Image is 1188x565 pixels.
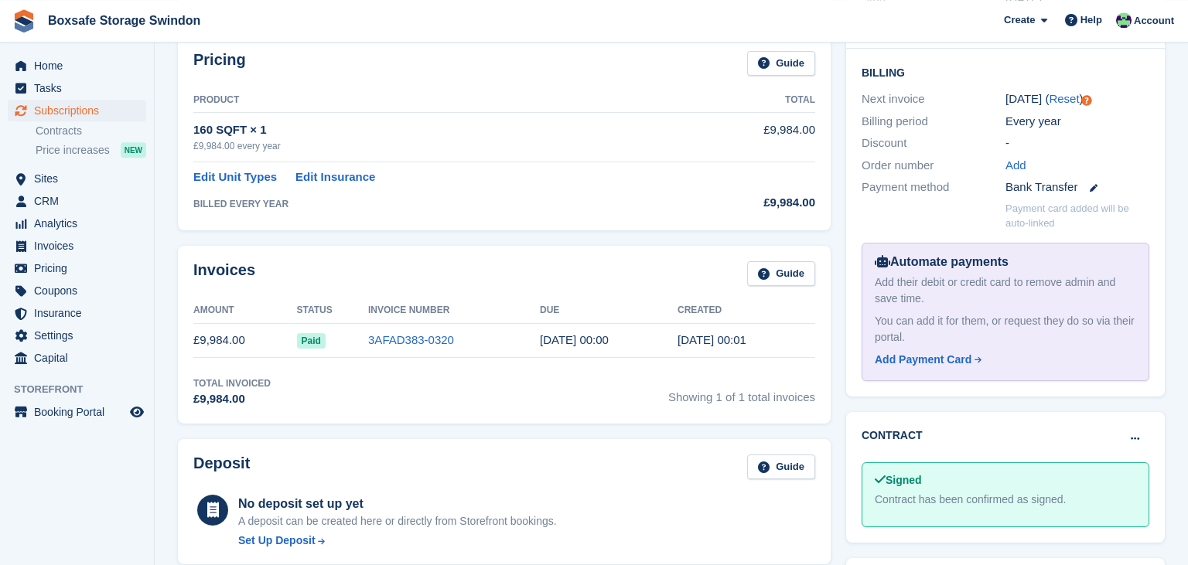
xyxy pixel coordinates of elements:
[34,100,127,121] span: Subscriptions
[34,280,127,301] span: Coupons
[678,88,815,113] th: Total
[747,51,815,77] a: Guide
[678,298,815,323] th: Created
[297,333,326,349] span: Paid
[1080,12,1102,28] span: Help
[34,347,127,369] span: Capital
[34,235,127,257] span: Invoices
[193,51,246,77] h2: Pricing
[1005,157,1026,175] a: Add
[368,333,454,346] a: 3AFAD383-0320
[1116,12,1132,28] img: Kim Virabi
[540,333,609,346] time: 2024-10-17 23:00:00 UTC
[862,90,1005,108] div: Next invoice
[193,454,250,480] h2: Deposit
[14,382,154,397] span: Storefront
[1005,90,1149,108] div: [DATE] ( )
[862,427,923,444] h2: Contract
[36,124,146,138] a: Contracts
[42,8,207,33] a: Boxsafe Storage Swindon
[1005,179,1149,196] div: Bank Transfer
[34,302,127,324] span: Insurance
[8,280,146,301] a: menu
[668,376,815,408] span: Showing 1 of 1 total invoices
[875,352,971,368] div: Add Payment Card
[34,55,127,77] span: Home
[8,213,146,234] a: menu
[875,253,1136,271] div: Automate payments
[34,168,127,189] span: Sites
[34,257,127,279] span: Pricing
[34,325,127,346] span: Settings
[193,261,255,287] h2: Invoices
[238,533,557,549] a: Set Up Deposit
[1005,134,1149,152] div: -
[12,9,36,32] img: stora-icon-8386f47178a22dfd0bd8f6a31ec36ba5ce8667c1dd55bd0f319d3a0aa187defe.svg
[1134,13,1174,29] span: Account
[540,298,678,323] th: Due
[193,121,678,139] div: 160 SQFT × 1
[8,302,146,324] a: menu
[34,213,127,234] span: Analytics
[36,141,146,158] a: Price increases NEW
[1049,92,1079,105] a: Reset
[34,190,127,212] span: CRM
[8,100,146,121] a: menu
[678,194,815,212] div: £9,984.00
[238,513,557,529] p: A deposit can be created here or directly from Storefront bookings.
[193,298,297,323] th: Amount
[193,390,271,408] div: £9,984.00
[238,533,316,549] div: Set Up Deposit
[193,139,678,153] div: £9,984.00 every year
[193,168,277,186] a: Edit Unit Types
[193,197,678,211] div: BILLED EVERY YEAR
[121,142,146,158] div: NEW
[8,190,146,212] a: menu
[862,113,1005,131] div: Billing period
[862,179,1005,196] div: Payment method
[193,376,271,390] div: Total Invoiced
[862,134,1005,152] div: Discount
[875,492,1136,508] div: Contract has been confirmed as signed.
[8,257,146,279] a: menu
[8,235,146,257] a: menu
[1005,113,1149,131] div: Every year
[8,168,146,189] a: menu
[875,274,1136,307] div: Add their debit or credit card to remove admin and save time.
[8,347,146,369] a: menu
[875,352,1130,368] a: Add Payment Card
[297,298,368,323] th: Status
[8,55,146,77] a: menu
[8,401,146,423] a: menu
[128,403,146,421] a: Preview store
[862,64,1149,80] h2: Billing
[8,325,146,346] a: menu
[295,168,375,186] a: Edit Insurance
[747,454,815,480] a: Guide
[36,143,110,158] span: Price increases
[238,495,557,513] div: No deposit set up yet
[875,313,1136,345] div: You can add it for them, or request they do so via their portal.
[747,261,815,287] a: Guide
[1005,201,1149,231] p: Payment card added will be auto-linked
[8,77,146,99] a: menu
[875,472,1136,488] div: Signed
[34,77,127,99] span: Tasks
[34,401,127,423] span: Booking Portal
[678,113,815,162] td: £9,984.00
[193,88,678,113] th: Product
[1004,12,1035,28] span: Create
[193,323,297,358] td: £9,984.00
[368,298,540,323] th: Invoice Number
[1080,94,1094,107] div: Tooltip anchor
[678,333,746,346] time: 2024-10-16 23:01:04 UTC
[862,157,1005,175] div: Order number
